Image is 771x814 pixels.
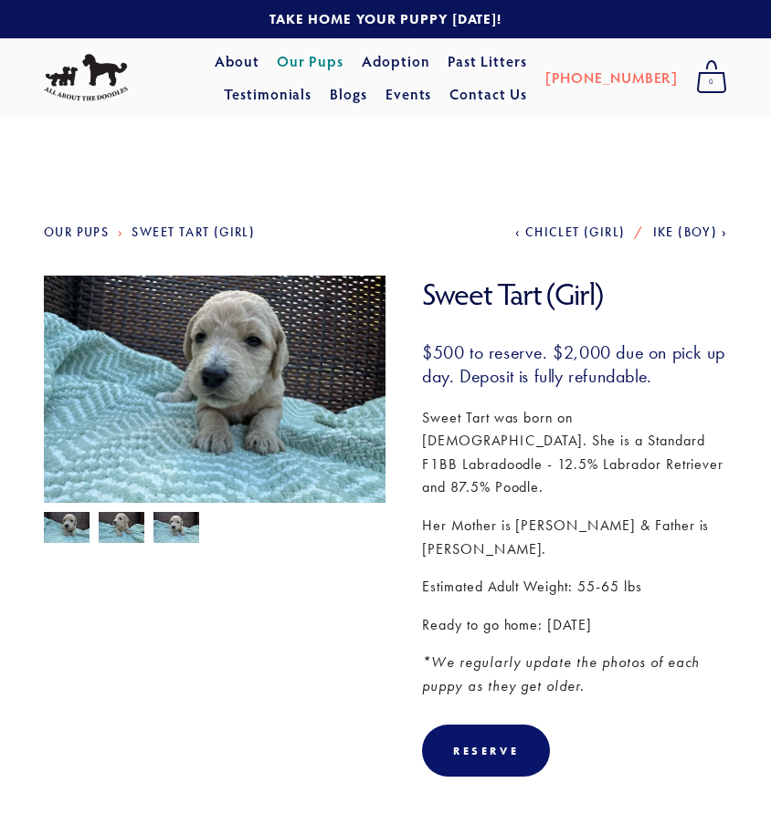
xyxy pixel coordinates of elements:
a: Events [385,78,432,110]
img: All About The Doodles [44,54,128,100]
span: 0 [696,70,727,94]
a: Our Pups [44,224,109,240]
em: *We regularly update the photos of each puppy as they get older. [422,653,704,694]
div: Reserve [422,725,550,777]
p: Ready to go home: [DATE] [422,613,727,637]
a: Past Litters [448,51,527,70]
a: About [215,45,259,78]
img: Sweet Tart 3.jpg [99,512,144,547]
a: [PHONE_NUMBER] [545,61,678,94]
a: Testimonials [224,78,312,110]
a: Chiclet (Girl) [515,224,625,240]
a: Blogs [330,78,367,110]
a: 0 items in cart [687,55,736,100]
a: Sweet Tart (Girl) [132,224,255,240]
h1: Sweet Tart (Girl) [422,276,727,313]
span: Ike (Boy) [653,224,718,240]
h3: $500 to reserve. $2,000 due on pick up day. Deposit is fully refundable. [422,340,727,388]
a: Ike (Boy) [653,224,727,240]
p: Estimated Adult Weight: 55-65 lbs [422,575,727,599]
p: Sweet Tart was born on [DEMOGRAPHIC_DATA]. She is a Standard F1BB Labradoodle - 12.5% Labrador Re... [422,406,727,499]
img: Sweet Tart 2.jpg [44,512,90,547]
a: Our Pups [277,45,343,78]
img: Sweet Tart 2.jpg [44,276,385,532]
img: Sweet Tart 1.jpg [153,512,199,547]
a: Contact Us [449,78,527,110]
div: Reserve [453,744,519,757]
p: Her Mother is [PERSON_NAME] & Father is [PERSON_NAME]. [422,514,727,560]
span: Chiclet (Girl) [525,224,626,240]
a: Adoption [362,45,430,78]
